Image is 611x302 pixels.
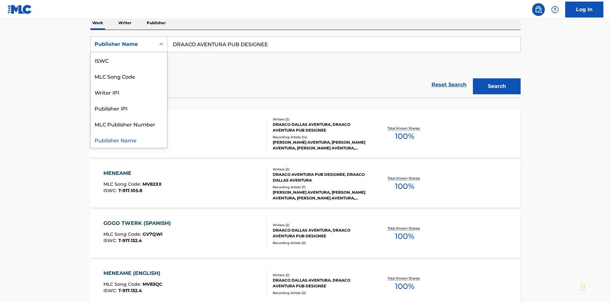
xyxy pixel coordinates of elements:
[395,281,414,292] span: 100 %
[273,122,369,133] div: DRAACO DALLAS AVENTURA, DRAACO AVENTURA PUB DESIGNEE
[395,131,414,142] span: 100 %
[549,3,561,16] div: Help
[90,160,521,208] a: MENEAMEMLC Song Code:MV82XXISWC:T-917.105.8Writers (2)DRAACO AVENTURA PUB DESIGNEE, DRAACO DALLAS...
[273,172,369,183] div: DRAACO AVENTURA PUB DESIGNEE, DRAACO DALLAS AVENTURA
[579,271,611,302] iframe: Chat Widget
[388,226,422,231] p: Total Known Shares:
[428,78,470,92] a: Reset Search
[8,5,32,14] img: MLC Logo
[273,227,369,239] div: DRAACO DALLAS AVENTURA, DRAACO AVENTURA PUB DESIGNEE
[118,238,142,243] span: T-917.132.4
[273,185,369,190] div: Recording Artists ( 7 )
[273,117,369,122] div: Writers ( 2 )
[103,231,143,237] span: MLC Song Code :
[145,16,168,30] p: Publisher
[103,219,174,227] div: GOGO TWERK (SPANISH)
[103,181,143,187] span: MLC Song Code :
[565,2,603,18] a: Log In
[91,132,167,148] div: Publisher Name
[143,231,163,237] span: GV7QWI
[103,169,162,177] div: MENEAME
[91,116,167,132] div: MLC Publisher Number
[103,188,118,193] span: ISWC :
[551,6,559,13] img: help
[273,223,369,227] div: Writers ( 2 )
[395,181,414,192] span: 100 %
[103,288,118,293] span: ISWC :
[103,270,164,277] div: MENEAME (ENGLISH)
[388,176,422,181] p: Total Known Shares:
[388,276,422,281] p: Total Known Shares:
[143,181,162,187] span: MV82XX
[532,3,545,16] a: Public Search
[273,277,369,289] div: DRAACO DALLAS AVENTURA, DRAACO AVENTURA PUB DESIGNEE
[116,16,133,30] p: Writer
[273,273,369,277] div: Writers ( 2 )
[91,52,167,68] div: ISWC
[273,140,369,151] div: [PERSON_NAME] AVENTURA, [PERSON_NAME] AVENTURA, [PERSON_NAME] AVENTURA, [PERSON_NAME] AVENTURA, [...
[91,68,167,84] div: MLC Song Code
[90,110,521,158] a: GOGO TWERKMLC Song Code:GV7PNKISWC:T-916.654.0Writers (2)DRAACO DALLAS AVENTURA, DRAACO AVENTURA ...
[535,6,542,13] img: search
[273,241,369,245] div: Recording Artists ( 0 )
[118,288,142,293] span: T-917.132.4
[90,210,521,258] a: GOGO TWERK (SPANISH)MLC Song Code:GV7QWIISWC:T-917.132.4Writers (2)DRAACO DALLAS AVENTURA, DRAACO...
[95,40,152,48] div: Publisher Name
[273,167,369,172] div: Writers ( 2 )
[118,188,142,193] span: T-917.105.8
[395,231,414,242] span: 100 %
[91,100,167,116] div: Publisher IPI
[90,36,521,97] form: Search Form
[388,126,422,131] p: Total Known Shares:
[273,291,369,295] div: Recording Artists ( 0 )
[103,238,118,243] span: ISWC :
[273,135,369,140] div: Recording Artists ( 14 )
[143,281,162,287] span: MV83QC
[581,278,585,297] div: Drag
[90,16,105,30] p: Work
[473,78,521,94] button: Search
[273,190,369,201] div: [PERSON_NAME] AVENTURA, [PERSON_NAME] AVENTURA, [PERSON_NAME] AVENTURA, [PERSON_NAME] AVENTURA, [...
[91,84,167,100] div: Writer IPI
[103,281,143,287] span: MLC Song Code :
